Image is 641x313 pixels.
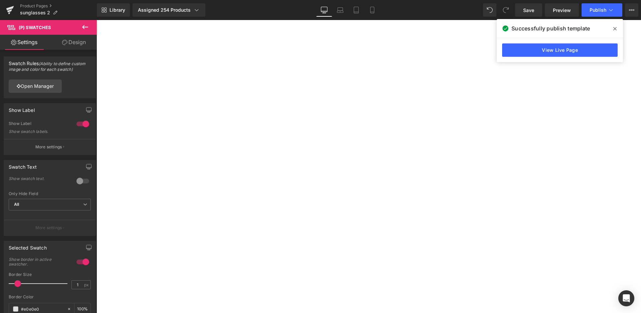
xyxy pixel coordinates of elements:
div: Border Color [9,295,91,299]
div: Show Label [9,121,70,128]
div: Show swatch labels. [9,129,69,134]
p: More settings [35,144,62,150]
a: Product Pages [20,3,97,9]
a: Laptop [332,3,348,17]
span: Publish [590,7,606,13]
div: Swatch Text [9,160,37,170]
a: Design [50,35,98,50]
div: Show swatch text. [9,176,69,181]
button: More [625,3,638,17]
div: Show border in active swatcher. [9,257,69,267]
div: Show Label [9,104,35,113]
div: Only Hide Field [9,191,91,196]
div: Open Intercom Messenger [618,290,634,306]
div: Selected Swatch [9,241,47,251]
b: All [14,202,19,207]
button: Publish [582,3,622,17]
span: sunglasses 2 [20,10,50,15]
a: New Library [97,3,130,17]
input: Color [21,305,64,313]
span: (P) Swatches [19,25,51,30]
a: Preview [545,3,579,17]
a: Desktop [316,3,332,17]
div: Assigned 254 Products [138,7,200,13]
span: Save [523,7,534,14]
span: Preview [553,7,571,14]
small: (Ability to define custom image and color for each swatch) [9,61,85,72]
a: Open Manager [9,80,62,93]
a: View Live Page [502,43,618,57]
button: More settings [4,220,95,236]
button: More settings [4,139,95,155]
button: Redo [499,3,512,17]
span: Library [110,7,125,13]
button: Undo [483,3,496,17]
div: Swatch Rules [9,57,91,72]
p: More settings [35,225,62,231]
a: Tablet [348,3,364,17]
span: Successfully publish template [511,24,590,32]
div: Border Size [9,272,91,277]
a: Mobile [364,3,380,17]
span: px [84,283,90,287]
